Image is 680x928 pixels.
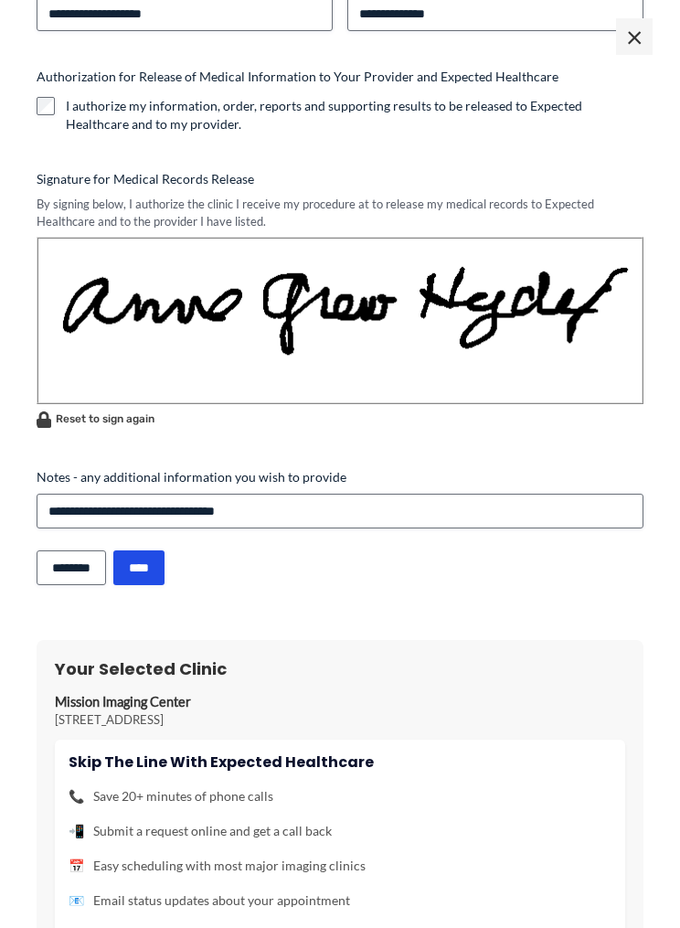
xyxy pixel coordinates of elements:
span: 📲 [69,819,84,843]
img: Signature Image [37,237,643,404]
span: 📧 [69,889,84,912]
p: [STREET_ADDRESS] [55,711,625,728]
span: × [616,18,653,55]
span: 📞 [69,784,84,808]
li: Save 20+ minutes of phone calls [69,784,611,808]
legend: Authorization for Release of Medical Information to Your Provider and Expected Healthcare [37,68,558,86]
label: Notes - any additional information you wish to provide [37,468,643,486]
p: Mission Imaging Center [55,694,625,711]
button: Reset to sign again [37,409,154,431]
li: Easy scheduling with most major imaging clinics [69,854,611,878]
span: 📅 [69,854,84,878]
h4: Skip the line with Expected Healthcare [69,753,611,771]
h3: Your Selected Clinic [55,658,625,679]
label: Signature for Medical Records Release [37,170,643,188]
label: I authorize my information, order, reports and supporting results to be released to Expected Heal... [66,97,643,133]
div: By signing below, I authorize the clinic I receive my procedure at to release my medical records ... [37,196,643,229]
li: Submit a request online and get a call back [69,819,611,843]
li: Email status updates about your appointment [69,889,611,912]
